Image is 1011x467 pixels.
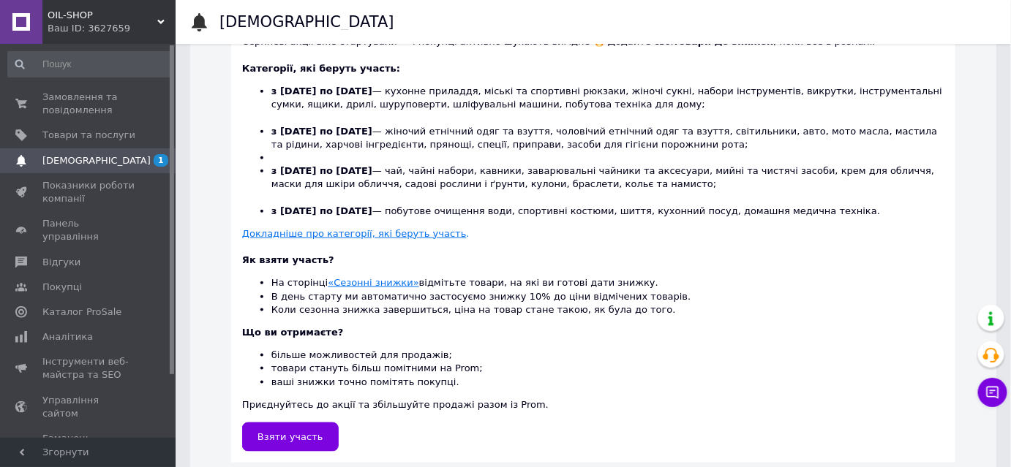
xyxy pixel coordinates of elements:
span: Панель управління [42,217,135,243]
li: — чай, чайні набори, кавники, заварювальні чайники та аксесуари, мийні та чистячі засоби, крем дл... [271,164,944,205]
li: В день старту ми автоматично застосуємо знижку 10% до ціни відмічених товарів. [271,290,944,303]
span: Покупці [42,281,82,294]
span: Відгуки [42,256,80,269]
div: Ваш ID: 3627659 [48,22,176,35]
li: На сторінці відмітьте товари, на які ви готові дати знижку. [271,276,944,289]
span: Каталог ProSale [42,305,121,319]
span: OIL-SHOP [48,9,157,22]
li: Коли сезонна знижка завершиться, ціна на товар стане такою, як була до того. [271,303,944,316]
div: Приєднуйтесь до акції та збільшуйте продажі разом із Prom. [242,326,944,411]
span: Показники роботи компанії [42,179,135,205]
a: Взяти участь [242,422,339,452]
span: Замовлення та повідомлення [42,91,135,117]
h1: [DEMOGRAPHIC_DATA] [219,13,394,31]
span: [DEMOGRAPHIC_DATA] [42,154,151,167]
a: Докладніше про категорії, які беруть участь. [242,228,470,239]
span: Товари та послуги [42,129,135,142]
b: з [DATE] по [DATE] [271,126,372,137]
li: — кухонне приладдя, міські та спортивні рюкзаки, жіночі сукні, набори інструментів, викрутки, інс... [271,85,944,125]
span: 1 [154,154,168,167]
span: Інструменти веб-майстра та SEO [42,355,135,381]
li: товари стануть більш помітними на Prom; [271,362,944,375]
span: Аналітика [42,330,93,343]
span: Управління сайтом [42,394,135,420]
a: «Сезонні знижки» [328,277,418,288]
span: Гаманець компанії [42,432,135,458]
b: Категорії, які беруть участь: [242,63,400,74]
span: Взяти участь [258,431,323,442]
button: Чат з покупцем [978,378,1007,407]
li: — побутове очищення води, спортивні костюми, шиття, кухонний посуд, домашня медична техніка. [271,205,944,218]
input: Пошук [7,51,173,77]
b: з [DATE] по [DATE] [271,205,372,216]
li: — жіночий етнічний одяг та взуття, чоловічий етнічний одяг та взуття, світильники, авто, мото мас... [271,125,944,151]
li: ваші знижки точно помітять покупці. [271,376,944,389]
b: Як взяти участь? [242,254,334,265]
b: з [DATE] по [DATE] [271,86,372,96]
b: з [DATE] по [DATE] [271,165,372,176]
u: Докладніше про категорії, які беруть участь [242,228,467,239]
li: більше можливостей для продажів; [271,349,944,362]
b: Що ви отримаєте? [242,327,343,338]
